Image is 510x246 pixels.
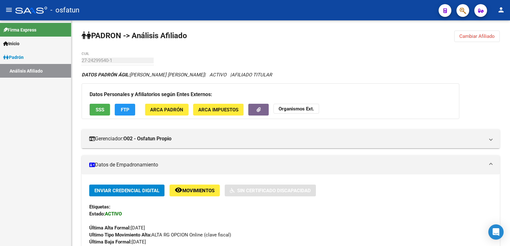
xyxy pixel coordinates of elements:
[5,6,13,14] mat-icon: menu
[90,104,110,116] button: SSS
[96,107,104,113] span: SSS
[89,185,164,196] button: Enviar Credencial Digital
[123,135,171,142] strong: O02 - Osfatun Propio
[225,185,316,196] button: Sin Certificado Discapacidad
[273,104,319,114] button: Organismos Ext.
[50,3,79,17] span: - osfatun
[231,72,272,78] span: AFILIADO TITULAR
[89,225,145,231] span: [DATE]
[182,188,215,193] span: Movimientos
[237,188,311,193] span: Sin Certificado Discapacidad
[193,104,244,116] button: ARCA Impuestos
[454,31,500,42] button: Cambiar Afiliado
[82,72,204,78] span: [PERSON_NAME] [PERSON_NAME]
[82,72,130,78] strong: DATOS PADRÓN ÁGIL:
[459,33,495,39] span: Cambiar Afiliado
[82,129,500,148] mat-expansion-panel-header: Gerenciador:O02 - Osfatun Propio
[170,185,220,196] button: Movimientos
[3,40,19,47] span: Inicio
[89,225,131,231] strong: Última Alta Formal:
[121,107,129,113] span: FTP
[279,106,314,112] strong: Organismos Ext.
[89,239,132,245] strong: Última Baja Formal:
[82,31,187,40] strong: PADRON -> Análisis Afiliado
[115,104,135,116] button: FTP
[105,211,122,217] strong: ACTIVO
[488,224,504,240] div: Open Intercom Messenger
[89,232,151,238] strong: Ultimo Tipo Movimiento Alta:
[198,107,238,113] span: ARCA Impuestos
[150,107,183,113] span: ARCA Padrón
[82,155,500,174] mat-expansion-panel-header: Datos de Empadronamiento
[497,6,505,14] mat-icon: person
[89,211,105,217] strong: Estado:
[175,186,182,194] mat-icon: remove_red_eye
[89,232,231,238] span: ALTA RG OPCION Online (clave fiscal)
[89,161,484,168] mat-panel-title: Datos de Empadronamiento
[3,54,24,61] span: Padrón
[145,104,188,116] button: ARCA Padrón
[89,204,110,210] strong: Etiquetas:
[90,90,451,99] h3: Datos Personales y Afiliatorios según Entes Externos:
[89,135,484,142] mat-panel-title: Gerenciador:
[3,26,36,33] span: Firma Express
[82,72,272,78] i: | ACTIVO |
[94,188,159,193] span: Enviar Credencial Digital
[89,239,146,245] span: [DATE]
